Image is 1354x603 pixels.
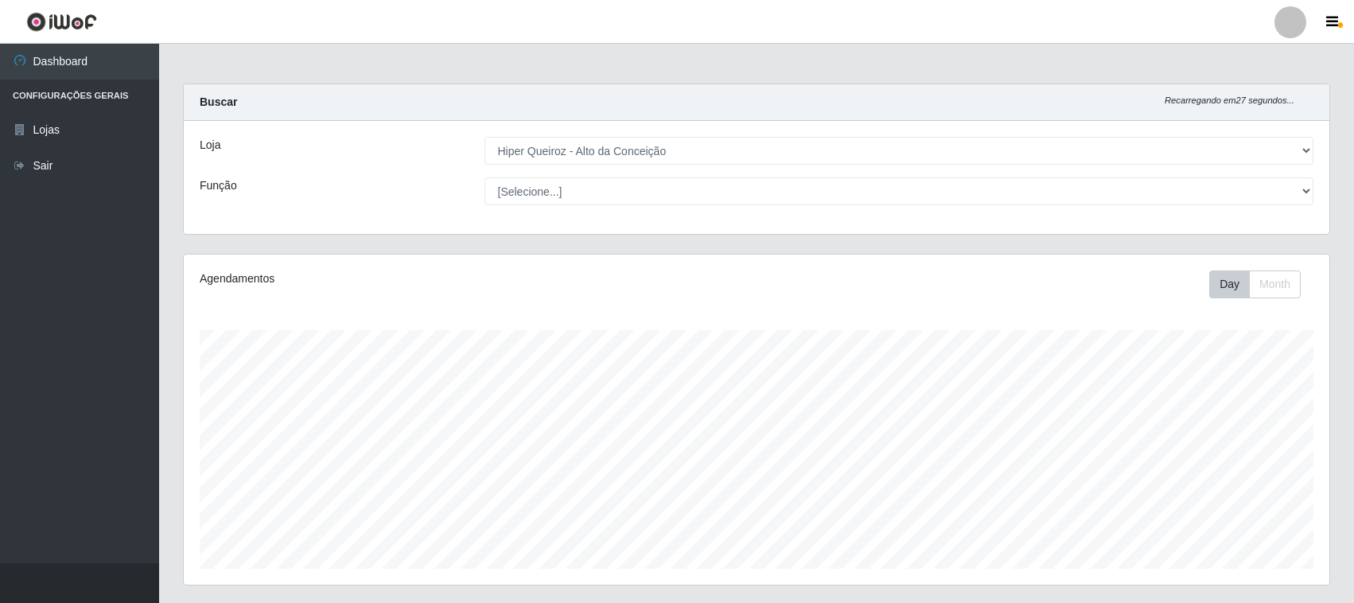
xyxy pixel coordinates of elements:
div: Toolbar with button groups [1209,270,1313,298]
img: CoreUI Logo [26,12,97,32]
i: Recarregando em 27 segundos... [1165,95,1294,105]
strong: Buscar [200,95,237,108]
div: First group [1209,270,1301,298]
div: Agendamentos [200,270,650,287]
button: Month [1249,270,1301,298]
label: Função [200,177,237,194]
button: Day [1209,270,1250,298]
label: Loja [200,137,220,154]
